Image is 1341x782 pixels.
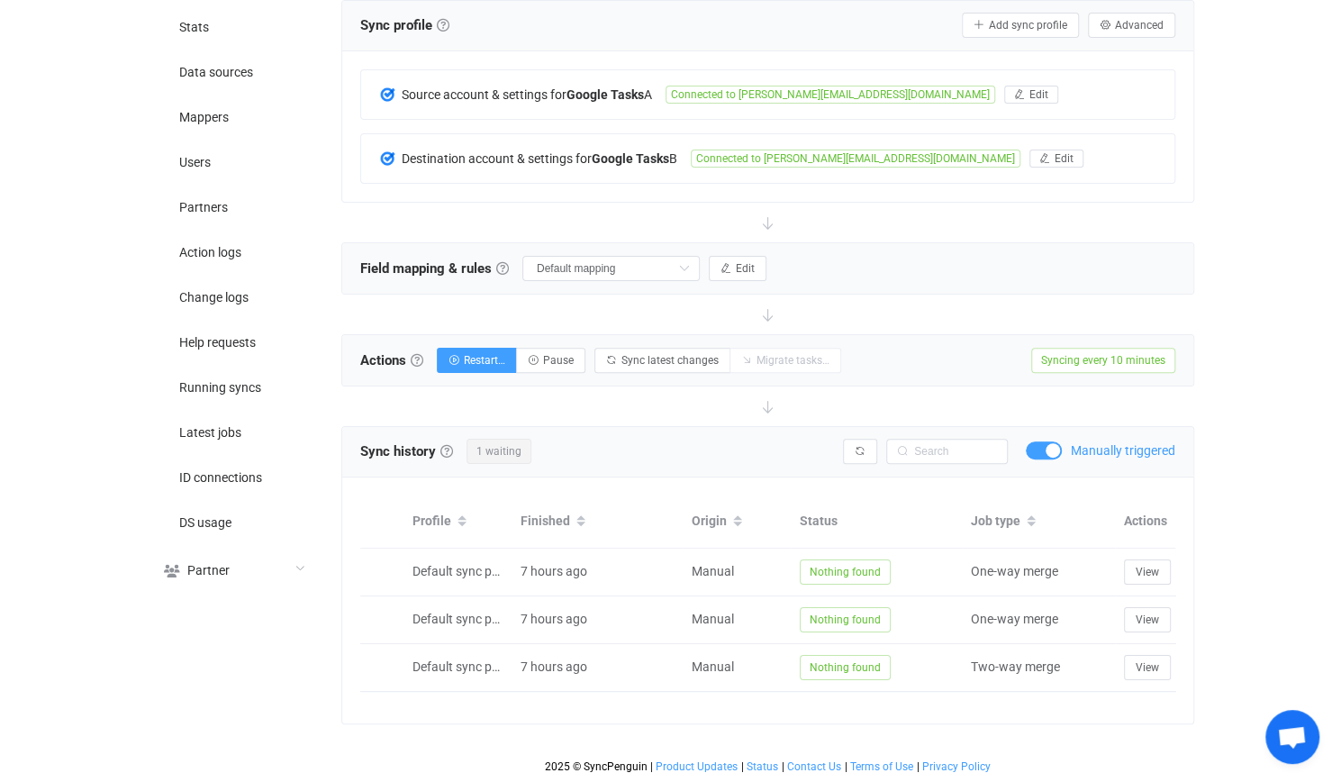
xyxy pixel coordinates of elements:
[917,760,920,773] span: |
[379,150,395,167] img: google-tasks.png
[402,87,566,102] span: Source account & settings for
[179,201,228,215] span: Partners
[437,348,517,373] button: Restart…
[786,760,842,773] a: Contact Us
[1055,152,1074,165] span: Edit
[179,246,241,260] span: Action logs
[179,336,256,350] span: Help requests
[179,66,253,80] span: Data sources
[179,156,211,170] span: Users
[845,760,847,773] span: |
[922,760,991,773] span: Privacy Policy
[402,151,592,166] span: Destination account & settings for
[656,760,738,773] span: Product Updates
[179,471,262,486] span: ID connections
[1088,13,1175,38] button: Advanced
[592,151,669,166] b: Google Tasks
[179,21,209,35] span: Stats
[1029,150,1083,168] button: Edit
[360,12,449,39] span: Sync profile
[402,151,677,166] span: B
[746,760,779,773] a: Status
[179,381,261,396] span: Running syncs
[360,347,423,374] span: Actions
[143,139,323,184] a: Users
[849,760,914,773] a: Terms of Use
[143,274,323,319] a: Change logs
[1265,710,1319,764] div: Open chat
[655,760,738,773] a: Product Updates
[741,760,744,773] span: |
[1031,348,1175,373] span: Syncing every 10 minutes
[179,291,249,305] span: Change logs
[650,760,653,773] span: |
[402,87,652,102] span: A
[360,255,509,282] span: Field mapping & rules
[989,19,1067,32] span: Add sync profile
[143,454,323,499] a: ID connections
[464,354,505,367] span: Restart…
[729,348,841,373] button: Migrate tasks…
[962,13,1079,38] button: Add sync profile
[921,760,992,773] a: Privacy Policy
[379,86,395,103] img: google-tasks.png
[594,348,730,373] button: Sync latest changes
[1004,86,1058,104] button: Edit
[850,760,913,773] span: Terms of Use
[143,4,323,49] a: Stats
[747,760,778,773] span: Status
[143,184,323,229] a: Partners
[143,319,323,364] a: Help requests
[782,760,784,773] span: |
[1029,88,1048,101] span: Edit
[543,354,574,367] span: Pause
[666,86,995,104] span: Connected to [PERSON_NAME][EMAIL_ADDRESS][DOMAIN_NAME]
[179,111,229,125] span: Mappers
[143,409,323,454] a: Latest jobs
[787,760,841,773] span: Contact Us
[143,364,323,409] a: Running syncs
[516,348,585,373] button: Pause
[143,229,323,274] a: Action logs
[545,760,648,773] span: 2025 © SyncPenguin
[736,262,755,275] span: Edit
[691,150,1020,168] span: Connected to [PERSON_NAME][EMAIL_ADDRESS][DOMAIN_NAME]
[143,49,323,94] a: Data sources
[179,426,241,441] span: Latest jobs
[621,354,719,367] span: Sync latest changes
[143,94,323,139] a: Mappers
[187,564,230,578] span: Partner
[1115,19,1164,32] span: Advanced
[757,354,829,367] span: Migrate tasks…
[709,256,766,281] button: Edit
[522,256,700,281] input: Select
[566,87,644,102] b: Google Tasks
[143,499,323,544] a: DS usage
[179,516,231,531] span: DS usage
